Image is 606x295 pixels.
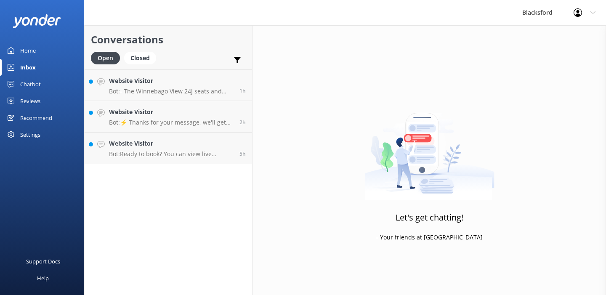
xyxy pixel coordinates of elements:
div: Inbox [20,59,36,76]
img: artwork of a man stealing a conversation from at giant smartphone [364,95,494,200]
h4: Website Visitor [109,76,233,85]
h4: Website Visitor [109,139,233,148]
img: yonder-white-logo.png [13,14,61,28]
div: Open [91,52,120,64]
div: Chatbot [20,76,41,93]
span: Aug 25 2025 04:19pm (UTC -06:00) America/Chihuahua [239,87,246,94]
a: Website VisitorBot:⚡ Thanks for your message, we'll get back to you as soon as we can. You're als... [85,101,252,133]
a: Open [91,53,124,62]
h4: Website Visitor [109,107,233,117]
div: Help [37,270,49,287]
span: Aug 25 2025 01:13pm (UTC -06:00) America/Chihuahua [239,150,246,157]
div: Settings [20,126,40,143]
p: Bot: - The Winnebago View 24J seats and sleeps 5. - The Winnebago Triumph 24TS also seats and sle... [109,88,233,95]
p: - Your friends at [GEOGRAPHIC_DATA] [376,233,483,242]
div: Support Docs [26,253,60,270]
div: Home [20,42,36,59]
h3: Let's get chatting! [396,211,463,224]
div: Closed [124,52,156,64]
a: Website VisitorBot:- The Winnebago View 24J seats and sleeps 5. - The Winnebago Triumph 24TS also... [85,69,252,101]
span: Aug 25 2025 03:43pm (UTC -06:00) America/Chihuahua [239,119,246,126]
a: Closed [124,53,160,62]
a: Website VisitorBot:Ready to book? You can view live availability and book your RV online by visit... [85,133,252,164]
p: Bot: Ready to book? You can view live availability and book your RV online by visiting [URL][DOMA... [109,150,233,158]
div: Reviews [20,93,40,109]
p: Bot: ⚡ Thanks for your message, we'll get back to you as soon as we can. You're also welcome to k... [109,119,233,126]
h2: Conversations [91,32,246,48]
div: Recommend [20,109,52,126]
